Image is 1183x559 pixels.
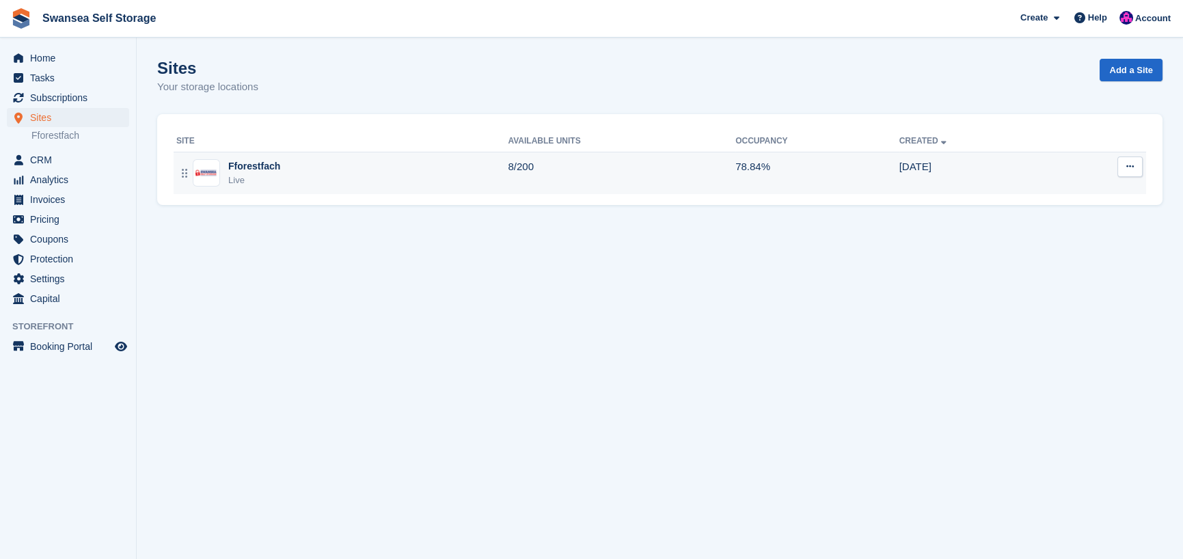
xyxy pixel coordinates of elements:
[735,131,899,152] th: Occupancy
[7,68,129,87] a: menu
[37,7,161,29] a: Swansea Self Storage
[30,249,112,269] span: Protection
[174,131,508,152] th: Site
[7,289,129,308] a: menu
[30,88,112,107] span: Subscriptions
[7,190,129,209] a: menu
[1119,11,1133,25] img: Donna Davies
[7,337,129,356] a: menu
[508,131,735,152] th: Available Units
[899,136,949,146] a: Created
[7,269,129,288] a: menu
[7,88,129,107] a: menu
[11,8,31,29] img: stora-icon-8386f47178a22dfd0bd8f6a31ec36ba5ce8667c1dd55bd0f319d3a0aa187defe.svg
[735,152,899,194] td: 78.84%
[31,129,129,142] a: Fforestfach
[1100,59,1162,81] a: Add a Site
[30,210,112,229] span: Pricing
[30,230,112,249] span: Coupons
[7,170,129,189] a: menu
[30,170,112,189] span: Analytics
[30,150,112,169] span: CRM
[193,169,219,177] img: Image of Fforestfach site
[157,59,258,77] h1: Sites
[113,338,129,355] a: Preview store
[30,49,112,68] span: Home
[899,152,1056,194] td: [DATE]
[1135,12,1171,25] span: Account
[30,68,112,87] span: Tasks
[30,190,112,209] span: Invoices
[7,230,129,249] a: menu
[157,79,258,95] p: Your storage locations
[12,320,136,333] span: Storefront
[30,289,112,308] span: Capital
[7,210,129,229] a: menu
[1020,11,1048,25] span: Create
[1088,11,1107,25] span: Help
[228,159,280,174] div: Fforestfach
[30,108,112,127] span: Sites
[7,249,129,269] a: menu
[228,174,280,187] div: Live
[30,269,112,288] span: Settings
[508,152,735,194] td: 8/200
[7,49,129,68] a: menu
[30,337,112,356] span: Booking Portal
[7,150,129,169] a: menu
[7,108,129,127] a: menu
